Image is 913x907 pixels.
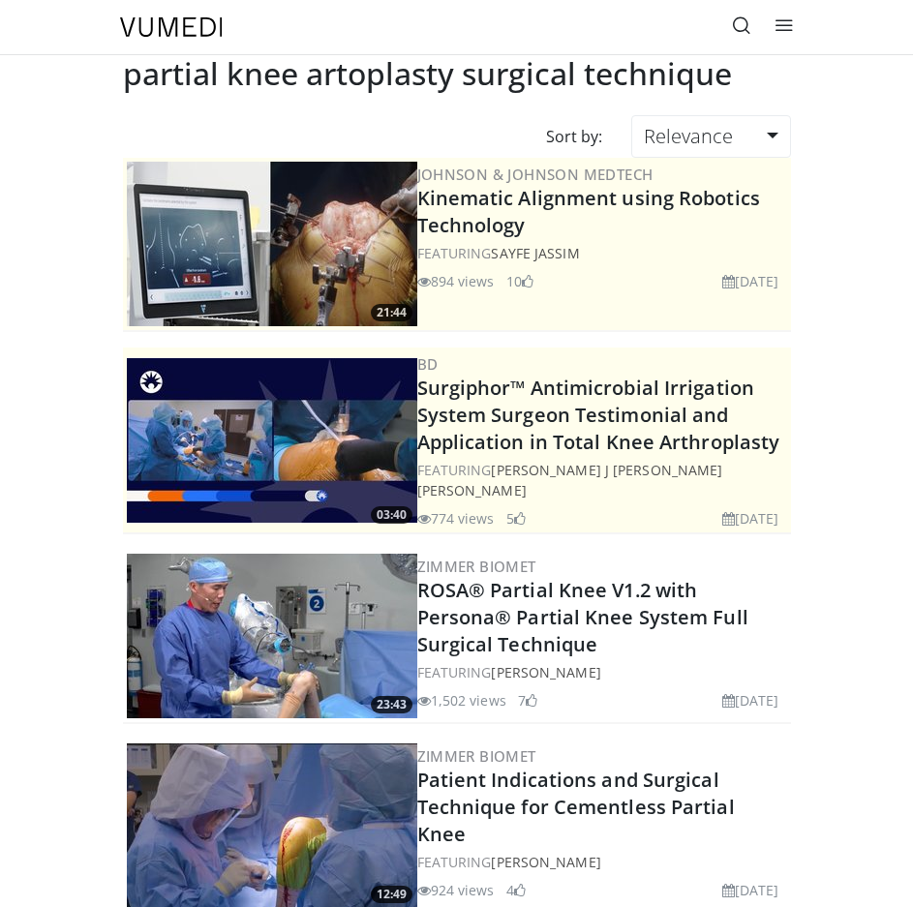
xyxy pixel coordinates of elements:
div: FEATURING [417,460,787,500]
a: [PERSON_NAME] J [PERSON_NAME] [PERSON_NAME] [417,461,723,499]
li: 10 [506,271,533,291]
span: Relevance [644,123,733,149]
img: 99b1778f-d2b2-419a-8659-7269f4b428ba.300x170_q85_crop-smart_upscale.jpg [127,554,417,718]
span: 03:40 [371,506,412,524]
h2: partial knee artoplasty surgical technique [123,55,732,92]
div: FEATURING [417,852,787,872]
a: Kinematic Alignment using Robotics Technology [417,185,760,238]
span: 23:43 [371,696,412,713]
a: [PERSON_NAME] [491,663,600,681]
li: [DATE] [722,880,779,900]
li: [DATE] [722,271,779,291]
img: 85482610-0380-4aae-aa4a-4a9be0c1a4f1.300x170_q85_crop-smart_upscale.jpg [127,162,417,326]
a: 23:43 [127,554,417,718]
a: 21:44 [127,162,417,326]
a: Johnson & Johnson MedTech [417,165,654,184]
div: Sort by: [532,115,617,158]
span: 21:44 [371,304,412,321]
a: BD [417,354,439,374]
li: 774 views [417,508,495,529]
li: 4 [506,880,526,900]
a: [PERSON_NAME] [491,853,600,871]
li: 894 views [417,271,495,291]
a: Relevance [631,115,790,158]
li: 5 [506,508,526,529]
span: 12:49 [371,886,412,903]
a: Zimmer Biomet [417,557,536,576]
img: VuMedi Logo [120,17,223,37]
a: Patient Indications and Surgical Technique for Cementless Partial Knee [417,767,735,847]
li: 1,502 views [417,690,506,710]
div: FEATURING [417,662,787,682]
li: [DATE] [722,508,779,529]
a: Surgiphor™ Antimicrobial Irrigation System Surgeon Testimonial and Application in Total Knee Arth... [417,375,780,455]
a: 03:40 [127,358,417,523]
li: [DATE] [722,690,779,710]
a: Sayfe Jassim [491,244,579,262]
li: 924 views [417,880,495,900]
img: 70422da6-974a-44ac-bf9d-78c82a89d891.300x170_q85_crop-smart_upscale.jpg [127,358,417,523]
div: FEATURING [417,243,787,263]
a: Zimmer Biomet [417,746,536,766]
li: 7 [518,690,537,710]
a: ROSA® Partial Knee V1.2 with Persona® Partial Knee System Full Surgical Technique [417,577,748,657]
